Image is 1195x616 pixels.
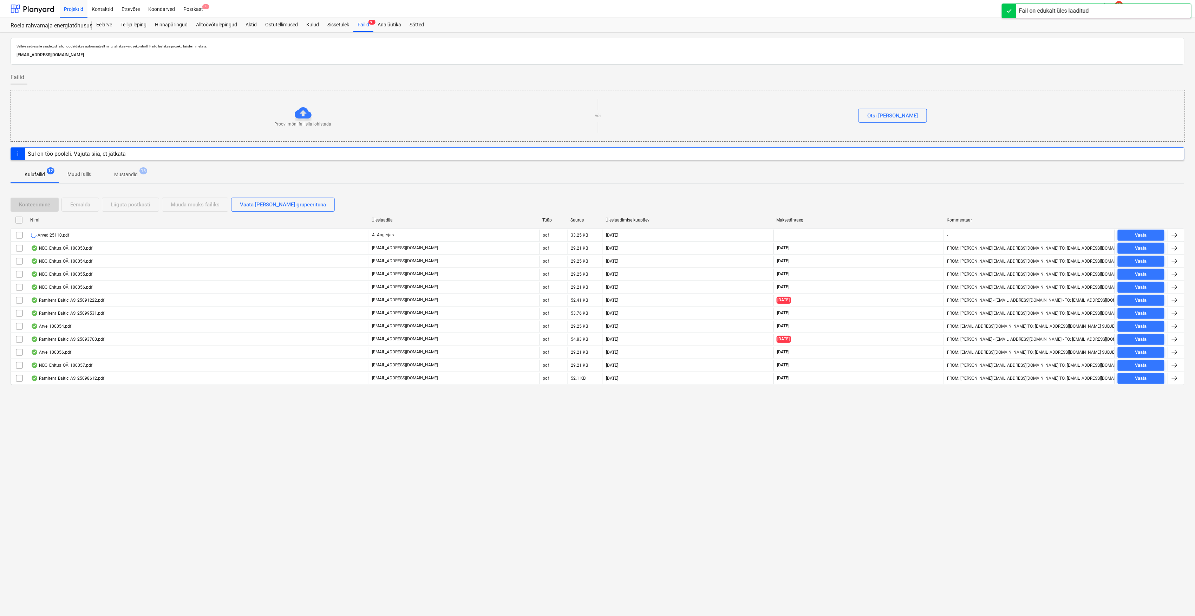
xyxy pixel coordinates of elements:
div: Andmed failist loetud [31,362,38,368]
div: pdf [543,337,549,342]
span: 12 [47,167,54,174]
div: pdf [543,285,549,290]
div: pdf [543,246,549,251]
div: Arve_100056.pdf [31,349,71,355]
div: pdf [543,298,549,303]
button: Vaata [1118,282,1164,293]
span: - [777,232,779,238]
div: Kommentaar [947,218,1112,223]
span: 15 [139,167,147,174]
span: Failid [11,73,24,82]
span: [DATE] [777,271,790,277]
p: [EMAIL_ADDRESS][DOMAIN_NAME] [372,284,438,290]
p: Mustandid [114,171,138,178]
p: [EMAIL_ADDRESS][DOMAIN_NAME] [372,323,438,329]
p: [EMAIL_ADDRESS][DOMAIN_NAME] [372,297,438,303]
div: Vaata [1135,322,1147,331]
div: Vaata [1135,374,1147,383]
div: pdf [543,259,549,264]
p: [EMAIL_ADDRESS][DOMAIN_NAME] [372,375,438,381]
div: [DATE] [606,233,618,238]
button: Vaata [1118,269,1164,280]
p: [EMAIL_ADDRESS][DOMAIN_NAME] [372,362,438,368]
div: Andmed failist loetud [31,245,38,251]
div: Ramirent_Baltic_AS_25091222.pdf [31,297,104,303]
div: NBG_Ehitus_OÃ_100055.pdf [31,271,92,277]
div: Vaata [1135,361,1147,370]
span: [DATE] [777,336,791,342]
p: [EMAIL_ADDRESS][DOMAIN_NAME] [372,336,438,342]
div: pdf [543,376,549,381]
a: Eelarve [92,18,116,32]
p: [EMAIL_ADDRESS][DOMAIN_NAME] [17,51,1178,59]
div: NBG_Ehitus_OÃ_100054.pdf [31,258,92,264]
div: Üleslaadimise kuupäev [606,218,771,223]
div: 29.21 KB [571,246,588,251]
div: Andmed failist loetud [31,271,38,277]
div: pdf [543,272,549,277]
p: [EMAIL_ADDRESS][DOMAIN_NAME] [372,271,438,277]
p: või [595,113,601,119]
p: Kulufailid [25,171,45,178]
div: Proovi mõni fail siia lohistadavõiOtsi [PERSON_NAME] [11,90,1185,142]
a: Aktid [241,18,261,32]
div: Vaata [1135,244,1147,252]
button: Vaata [1118,243,1164,254]
p: [EMAIL_ADDRESS][DOMAIN_NAME] [372,245,438,251]
div: Vaata [1135,270,1147,278]
div: Failid [353,18,373,32]
div: 29.21 KB [571,350,588,355]
button: Vaata [1118,230,1164,241]
button: Vaata [1118,321,1164,332]
div: NBG_Ehitus_OÃ_100056.pdf [31,284,92,290]
div: Otsi [PERSON_NAME] [867,111,918,120]
div: Arve_100054.pdf [31,323,71,329]
a: Kulud [302,18,323,32]
div: Andmed failist loetud [31,310,38,316]
div: [DATE] [606,324,618,329]
div: Vaata [1135,231,1147,239]
a: Sätted [405,18,428,32]
div: Andmed failist loetud [31,376,38,381]
div: [DATE] [606,272,618,277]
div: Ramirent_Baltic_AS_25098612.pdf [31,376,104,381]
div: Roela rahvamaja energiatõhususe ehitustööd [ROELA] [11,22,84,30]
button: Vaata [1118,373,1164,384]
span: [DATE] [777,284,790,290]
div: - [947,233,948,238]
a: Ostutellimused [261,18,302,32]
div: Hinnapäringud [151,18,192,32]
div: [DATE] [606,285,618,290]
div: Analüütika [373,18,405,32]
a: Sissetulek [323,18,353,32]
div: 52.1 KB [571,376,586,381]
div: 33.25 KB [571,233,588,238]
a: Tellija leping [116,18,151,32]
button: Vaata [1118,256,1164,267]
div: Vaata [1135,335,1147,344]
div: 29.25 KB [571,259,588,264]
div: [DATE] [606,376,618,381]
a: Failid9+ [353,18,373,32]
div: Andmed failist loetud [31,297,38,303]
div: Vaata [PERSON_NAME] grupeerituna [240,200,326,209]
div: [DATE] [606,298,618,303]
div: pdf [543,363,549,368]
div: pdf [543,311,549,316]
div: Ramirent_Baltic_AS_25093700.pdf [31,336,104,342]
div: Vaata [1135,283,1147,291]
div: [DATE] [606,311,618,316]
p: [EMAIL_ADDRESS][DOMAIN_NAME] [372,349,438,355]
div: Maksetähtaeg [776,218,941,223]
button: Vaata [1118,334,1164,345]
button: Vaata [1118,360,1164,371]
span: [DATE] [777,323,790,329]
span: [DATE] [777,362,790,368]
div: Tüüp [542,218,565,223]
div: NBG_Ehitus_OÃ_100053.pdf [31,245,92,251]
div: pdf [543,324,549,329]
